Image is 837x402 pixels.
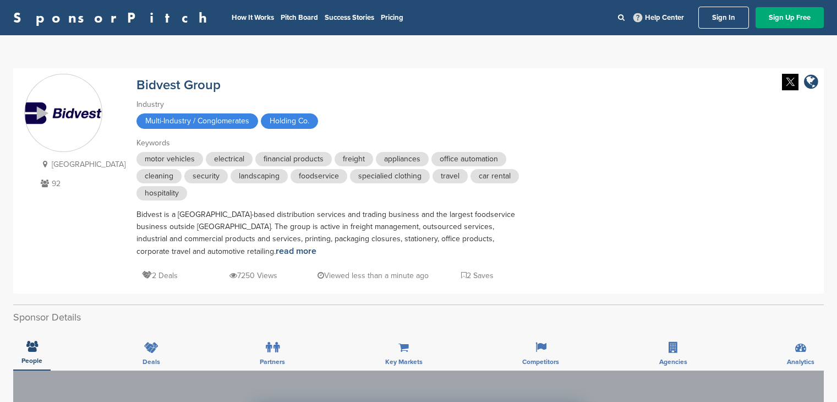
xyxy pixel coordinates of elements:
[325,13,374,22] a: Success Stories
[136,137,522,149] div: Keywords
[471,169,519,183] span: car rental
[276,246,316,257] a: read more
[522,358,559,365] span: Competitors
[782,74,798,90] img: Twitter white
[381,13,403,22] a: Pricing
[25,102,102,124] img: Sponsorpitch & Bidvest Group
[206,152,253,166] span: electrical
[232,13,274,22] a: How It Works
[260,358,285,365] span: Partners
[143,358,160,365] span: Deals
[13,10,214,25] a: SponsorPitch
[698,7,749,29] a: Sign In
[38,157,125,171] p: [GEOGRAPHIC_DATA]
[756,7,824,28] a: Sign Up Free
[13,310,824,325] h2: Sponsor Details
[261,113,318,129] span: Holding Co.
[21,357,42,364] span: People
[255,152,332,166] span: financial products
[461,269,494,283] p: 2 Saves
[318,269,429,283] p: Viewed less than a minute ago
[136,169,182,183] span: cleaning
[231,169,288,183] span: landscaping
[136,77,221,93] a: Bidvest Group
[136,99,522,111] div: Industry
[136,209,522,258] div: Bidvest is a [GEOGRAPHIC_DATA]-based distribution services and trading business and the largest f...
[281,13,318,22] a: Pitch Board
[631,11,686,24] a: Help Center
[431,152,506,166] span: office automation
[142,269,178,283] p: 2 Deals
[804,74,818,92] a: company link
[136,152,203,166] span: motor vehicles
[136,113,258,129] span: Multi-Industry / Conglomerates
[350,169,430,183] span: specialied clothing
[376,152,429,166] span: appliances
[291,169,347,183] span: foodservice
[385,358,423,365] span: Key Markets
[229,269,277,283] p: 7250 Views
[335,152,373,166] span: freight
[38,177,125,191] p: 92
[659,358,687,365] span: Agencies
[787,358,814,365] span: Analytics
[136,186,187,200] span: hospitality
[184,169,228,183] span: security
[433,169,468,183] span: travel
